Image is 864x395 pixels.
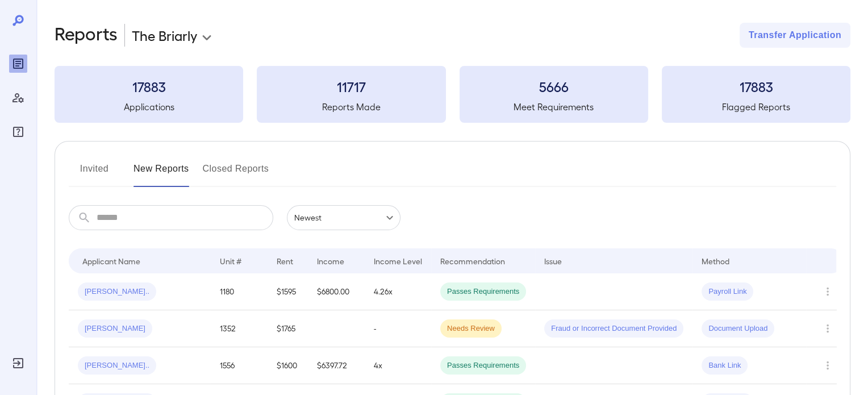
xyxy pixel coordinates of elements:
h3: 17883 [55,77,243,95]
div: Newest [287,205,400,230]
button: Transfer Application [740,23,850,48]
td: $1600 [268,347,308,384]
td: - [365,310,431,347]
h5: Meet Requirements [460,100,648,114]
button: Row Actions [819,319,837,338]
div: Manage Users [9,89,27,107]
span: Passes Requirements [440,286,526,297]
h3: 17883 [662,77,850,95]
h5: Applications [55,100,243,114]
h3: 11717 [257,77,445,95]
span: [PERSON_NAME] [78,323,152,334]
div: FAQ [9,123,27,141]
div: Income Level [374,254,422,268]
div: Income [317,254,344,268]
h5: Reports Made [257,100,445,114]
summary: 17883Applications11717Reports Made5666Meet Requirements17883Flagged Reports [55,66,850,123]
span: Bank Link [702,360,748,371]
button: Row Actions [819,282,837,301]
td: 1352 [211,310,268,347]
td: 1556 [211,347,268,384]
h2: Reports [55,23,118,48]
div: Applicant Name [82,254,140,268]
p: The Briarly [132,26,197,44]
button: Closed Reports [203,160,269,187]
div: Rent [277,254,295,268]
span: Payroll Link [702,286,753,297]
div: Recommendation [440,254,505,268]
td: $1765 [268,310,308,347]
td: $6800.00 [308,273,365,310]
span: Fraud or Incorrect Document Provided [544,323,683,334]
div: Unit # [220,254,241,268]
h3: 5666 [460,77,648,95]
td: 4.26x [365,273,431,310]
span: Passes Requirements [440,360,526,371]
span: [PERSON_NAME].. [78,360,156,371]
h5: Flagged Reports [662,100,850,114]
td: 4x [365,347,431,384]
button: New Reports [133,160,189,187]
div: Log Out [9,354,27,372]
button: Invited [69,160,120,187]
div: Issue [544,254,562,268]
td: $1595 [268,273,308,310]
button: Row Actions [819,356,837,375]
span: Needs Review [440,323,502,334]
div: Reports [9,55,27,73]
div: Method [702,254,729,268]
td: $6397.72 [308,347,365,384]
span: Document Upload [702,323,774,334]
td: 1180 [211,273,268,310]
span: [PERSON_NAME].. [78,286,156,297]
